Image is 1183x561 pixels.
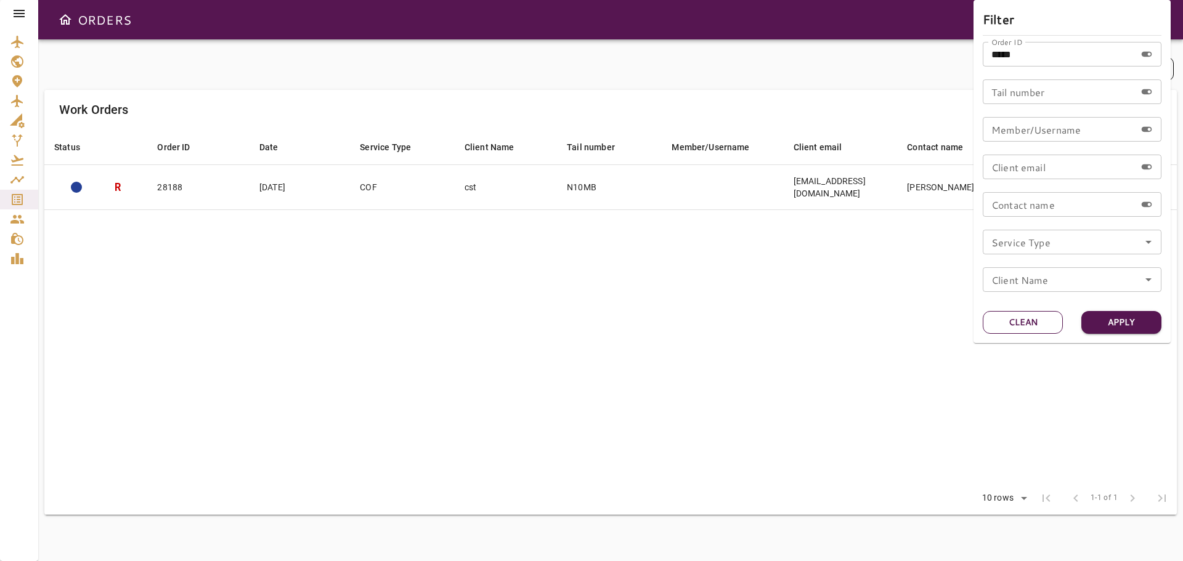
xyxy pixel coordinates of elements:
label: Order ID [991,36,1022,47]
button: Apply [1081,311,1161,334]
button: Open [1140,233,1157,251]
h6: Filter [983,9,1161,29]
button: Open [1140,271,1157,288]
button: Clean [983,311,1063,334]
